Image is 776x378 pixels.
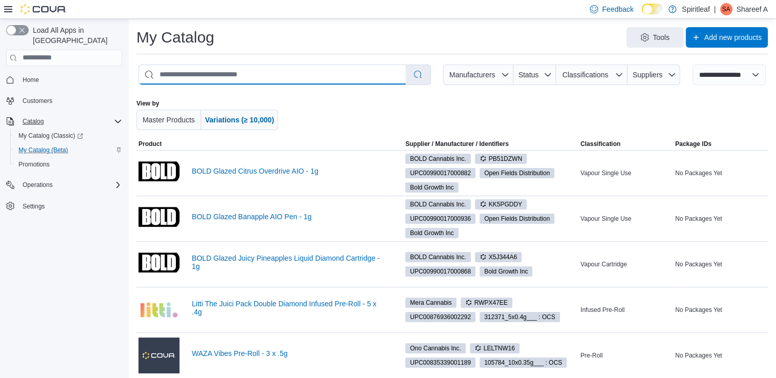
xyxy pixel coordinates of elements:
button: Master Products [136,110,201,130]
a: Promotions [14,158,54,171]
span: Bold Growth Inc [484,267,528,276]
span: BOLD Cannabis Inc. [410,253,466,262]
span: SA [722,3,730,15]
span: Load All Apps in [GEOGRAPHIC_DATA] [29,25,122,46]
div: Shareef A [720,3,732,15]
a: WAZA Vibes Pre-Roll - 3 x .5g [192,349,387,358]
a: My Catalog (Classic) [10,129,126,143]
span: LELTNW16 [470,343,520,353]
div: Pre-Roll [579,349,673,362]
span: Add new products [704,32,762,43]
span: UPC 00990017000882 [410,169,471,178]
div: Vapour Cartridge [579,258,673,270]
a: Home [18,74,43,86]
span: LELTNW16 [474,344,515,353]
a: BOLD Glazed Banapple AIO Pen - 1g [192,213,387,221]
span: UPC 00876936002292 [410,312,471,322]
span: My Catalog (Classic) [18,132,83,140]
span: UPC00835339001189 [405,358,475,368]
a: BOLD Glazed Juicy Pineapples Liquid Diamond Cartridge - 1g [192,254,387,270]
span: X5J344A6 [475,252,522,262]
a: My Catalog (Beta) [14,144,72,156]
span: Mera Cannabis [405,298,456,308]
div: No Packages Yet [673,258,768,270]
button: Tools [626,27,684,48]
span: Customers [23,97,52,105]
img: WAZA Vibes Pre-Roll - 3 x .5g [138,338,180,373]
span: Bold Growth Inc [410,228,453,238]
button: My Catalog (Beta) [10,143,126,157]
span: BOLD Cannabis Inc. [410,200,466,209]
img: BOLD Glazed Banapple AIO Pen - 1g [138,198,180,239]
span: UPC00990017000882 [405,168,475,178]
button: Promotions [10,157,126,172]
div: Supplier / Manufacturer / Identifiers [405,140,508,148]
div: No Packages Yet [673,213,768,225]
span: RWPX47EE [461,298,512,308]
span: Tools [653,32,670,43]
span: Operations [18,179,122,191]
span: Catalog [18,115,122,128]
span: X5J344A6 [480,253,517,262]
span: 312371_5x0.4g___ : OCS [484,312,555,322]
span: My Catalog (Classic) [14,130,122,142]
span: Product [138,140,162,148]
a: BOLD Glazed Citrus Overdrive AIO - 1g [192,167,387,175]
div: No Packages Yet [673,167,768,179]
button: Status [513,65,556,85]
span: Home [23,76,39,84]
button: Manufacturers [443,65,513,85]
span: Operations [23,181,53,189]
span: BOLD Cannabis Inc. [405,154,470,164]
span: Manufacturers [449,71,495,79]
span: Bold Growth Inc [410,183,453,192]
div: No Packages Yet [673,304,768,316]
span: Bold Growth Inc [405,182,458,193]
p: | [714,3,716,15]
p: Spiritleaf [682,3,709,15]
span: RWPX47EE [465,298,508,307]
span: Variations (≥ 10,000) [205,116,274,124]
span: UPC00990017000936 [405,214,475,224]
img: BOLD Glazed Citrus Overdrive AIO - 1g [138,153,180,194]
button: Catalog [18,115,48,128]
label: View by [136,99,159,108]
a: Litti The Juici Pack Double Diamond Infused Pre-Roll - 5 x .4g [192,300,387,316]
span: BOLD Cannabis Inc. [405,199,470,209]
span: Ono Cannabis Inc. [410,344,461,353]
button: Catalog [2,114,126,129]
span: 105784_10x0.35g___ : OCS [480,358,567,368]
button: Variations (≥ 10,000) [201,110,278,130]
span: My Catalog (Beta) [18,146,68,154]
span: Package IDs [675,140,711,148]
span: Open Fields Distribution [484,169,550,178]
span: Home [18,73,122,86]
span: Status [519,71,539,79]
span: Bold Growth Inc [405,228,458,238]
span: Supplier / Manufacturer / Identifiers [391,140,508,148]
span: Open Fields Distribution [480,214,554,224]
button: Settings [2,198,126,213]
a: Settings [18,200,49,213]
div: Infused Pre-Roll [579,304,673,316]
span: BOLD Cannabis Inc. [410,154,466,163]
div: Vapour Single Use [579,167,673,179]
span: UPC 00990017000936 [410,214,471,223]
span: PB51DZWN [475,154,527,164]
span: UPC 00990017000868 [410,267,471,276]
span: KK5PGDDY [475,199,527,209]
img: Cova [21,4,67,14]
span: Master Products [143,116,195,124]
nav: Complex example [6,68,122,240]
div: Vapour Single Use [579,213,673,225]
img: Litti The Juici Pack Double Diamond Infused Pre-Roll - 5 x .4g [138,289,180,330]
span: Classifications [562,71,608,79]
span: Promotions [18,160,50,169]
span: 312371_5x0.4g___ : OCS [480,312,560,322]
span: Bold Growth Inc [480,266,532,277]
span: UPC00876936002292 [405,312,475,322]
input: Dark Mode [642,4,663,14]
button: Customers [2,93,126,108]
span: Settings [18,199,122,212]
button: Add new products [686,27,768,48]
